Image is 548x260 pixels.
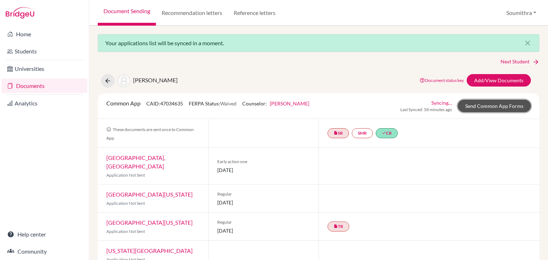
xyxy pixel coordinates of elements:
[1,27,87,41] a: Home
[400,106,452,113] span: Last Synced: 58 minutes ago
[106,229,145,234] span: Application Not Sent
[1,79,87,93] a: Documents
[106,127,194,141] span: These documents are sent once to Common App
[106,219,193,226] a: [GEOGRAPHIC_DATA][US_STATE]
[382,131,386,135] i: done
[106,247,193,254] a: [US_STATE][GEOGRAPHIC_DATA]
[1,96,87,110] a: Analytics
[217,219,310,225] span: Regular
[217,191,310,197] span: Regular
[1,44,87,58] a: Students
[334,131,338,135] i: insert_drive_file
[220,100,237,106] span: Waived
[133,77,178,83] span: [PERSON_NAME]
[516,35,539,52] button: Close
[376,128,398,138] a: doneCR
[98,34,539,52] div: Your applications list will be synced in a moment.
[217,166,310,174] span: [DATE]
[328,222,349,232] a: insert_drive_fileTR
[1,62,87,76] a: Universities
[106,172,145,178] span: Application Not Sent
[217,199,310,206] span: [DATE]
[270,100,309,106] a: [PERSON_NAME]
[106,100,141,106] span: Common App
[431,99,452,106] a: Syncing…
[146,100,183,106] span: CAID: 47034635
[334,224,338,228] i: insert_drive_file
[523,39,532,47] i: close
[217,227,310,234] span: [DATE]
[6,7,34,19] img: Bridge-U
[242,100,309,106] span: Counselor:
[1,227,87,241] a: Help center
[106,201,145,206] span: Application Not Sent
[503,6,539,20] button: Soumithra
[501,58,539,66] a: Next Student
[420,78,464,83] a: Document status key
[1,244,87,259] a: Community
[106,191,193,198] a: [GEOGRAPHIC_DATA][US_STATE]
[106,154,165,170] a: [GEOGRAPHIC_DATA], [GEOGRAPHIC_DATA]
[352,128,373,138] a: SMR
[217,158,310,165] span: Early action one
[189,100,237,106] span: FERPA Status:
[458,100,531,112] a: Send Common App Forms
[328,128,349,138] a: insert_drive_fileSR
[467,74,531,87] a: Add/View Documents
